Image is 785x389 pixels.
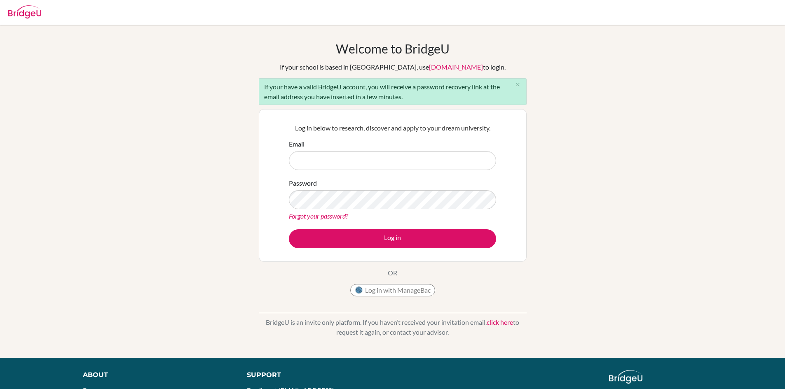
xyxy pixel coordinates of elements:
[280,62,506,72] div: If your school is based in [GEOGRAPHIC_DATA], use to login.
[515,82,521,88] i: close
[247,370,383,380] div: Support
[510,79,526,91] button: Close
[350,284,435,296] button: Log in with ManageBac
[487,318,513,326] a: click here
[289,229,496,248] button: Log in
[429,63,483,71] a: [DOMAIN_NAME]
[289,178,317,188] label: Password
[289,139,305,149] label: Email
[388,268,397,278] p: OR
[259,78,527,105] div: If your have a valid BridgeU account, you will receive a password recovery link at the email addr...
[289,123,496,133] p: Log in below to research, discover and apply to your dream university.
[289,212,348,220] a: Forgot your password?
[8,5,41,19] img: Bridge-U
[83,370,228,380] div: About
[259,317,527,337] p: BridgeU is an invite only platform. If you haven’t received your invitation email, to request it ...
[336,41,450,56] h1: Welcome to BridgeU
[609,370,642,384] img: logo_white@2x-f4f0deed5e89b7ecb1c2cc34c3e3d731f90f0f143d5ea2071677605dd97b5244.png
